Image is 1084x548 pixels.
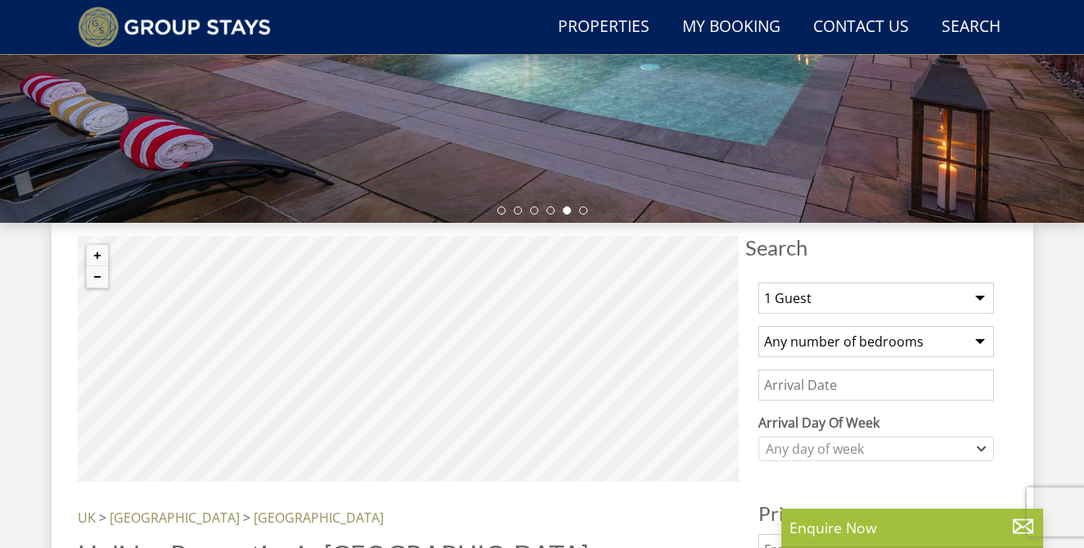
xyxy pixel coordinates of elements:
a: Contact Us [807,9,915,46]
img: Group Stays [78,7,272,48]
a: [GEOGRAPHIC_DATA] [110,509,240,527]
div: Combobox [758,437,994,461]
a: My Booking [676,9,787,46]
button: Zoom out [87,266,108,288]
span: Search [745,236,1007,259]
label: Arrival Day Of Week [758,413,994,433]
canvas: Map [78,236,739,482]
div: Any day of week [762,440,974,458]
a: UK [78,509,96,527]
span: > [99,509,106,527]
a: Properties [551,9,656,46]
a: [GEOGRAPHIC_DATA] [254,509,384,527]
a: Search [935,9,1007,46]
button: Zoom in [87,245,108,266]
input: Arrival Date [758,369,994,401]
p: Enquire Now [789,517,1035,538]
span: > [243,509,250,527]
h3: Price [758,503,994,524]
